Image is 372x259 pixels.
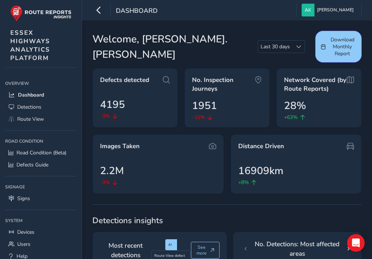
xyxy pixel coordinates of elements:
span: AI [168,242,172,247]
span: Dashboard [18,91,44,98]
button: [PERSON_NAME] [302,4,356,16]
span: Distance Driven [238,142,284,151]
span: 28% [284,98,306,113]
div: Open Intercom Messenger [347,234,365,252]
span: Road Condition (Beta) [16,149,66,156]
span: Download Monthly Report [328,36,356,57]
button: See more [191,242,219,259]
span: Route View [17,116,44,123]
img: rr logo [10,5,71,22]
span: Dashboard [116,6,158,16]
button: Download Monthly Report [315,31,362,63]
a: Signs [5,192,77,204]
span: ESSEX HIGHWAYS ANALYTICS PLATFORM [10,29,50,62]
a: Road Condition (Beta) [5,147,77,159]
span: Detections [17,104,41,110]
span: +63% [284,113,298,121]
span: 2.2M [100,163,124,179]
span: +8% [238,179,249,186]
span: 4195 [100,97,125,112]
span: -15% [192,113,205,121]
span: 16909km [238,163,283,179]
span: Route View defect [154,253,185,258]
span: Welcome, [PERSON_NAME].[PERSON_NAME] [92,31,258,62]
span: Detections insights [92,215,362,226]
a: Defects Guide [5,159,77,171]
span: Network Covered (by Route Reports) [284,76,347,93]
span: -3% [100,179,110,186]
a: Devices [5,226,77,238]
div: Road Condition [5,136,77,147]
span: Last 30 days [258,41,292,53]
a: Users [5,238,77,250]
span: -3% [100,112,110,120]
a: Dashboard [5,89,77,101]
span: [PERSON_NAME] [317,4,354,16]
img: diamond-layout [302,4,314,16]
div: Overview [5,78,77,89]
span: Signs [17,195,30,202]
div: AI [165,239,177,250]
span: No. Inspection Journeys [192,76,255,93]
span: Images Taken [100,142,140,151]
span: Devices [17,229,34,236]
a: Detections [5,101,77,113]
span: 1951 [192,98,217,113]
a: Route View [5,113,77,125]
div: Signage [5,181,77,192]
span: Defects detected [100,76,149,85]
span: Users [17,241,30,248]
span: See more [196,244,208,256]
span: Defects Guide [16,161,48,168]
span: No. Detections: Most affected areas [251,239,343,259]
div: System [5,215,77,226]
